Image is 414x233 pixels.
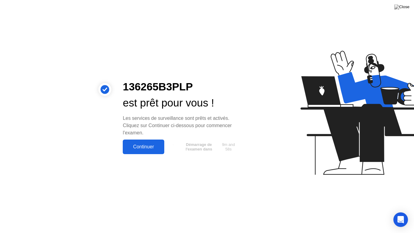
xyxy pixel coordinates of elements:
[125,144,162,150] div: Continuer
[167,141,239,153] button: Démarrage de l'examen dans9m and 58s
[393,212,408,227] div: Open Intercom Messenger
[123,95,239,111] div: est prêt pour vous !
[123,140,164,154] button: Continuer
[123,115,239,137] div: Les services de surveillance sont prêts et activés. Cliquez sur Continuer ci-dessous pour commenc...
[221,142,236,151] span: 9m and 58s
[123,79,239,95] div: 136265B3PLP
[394,5,409,9] img: Close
